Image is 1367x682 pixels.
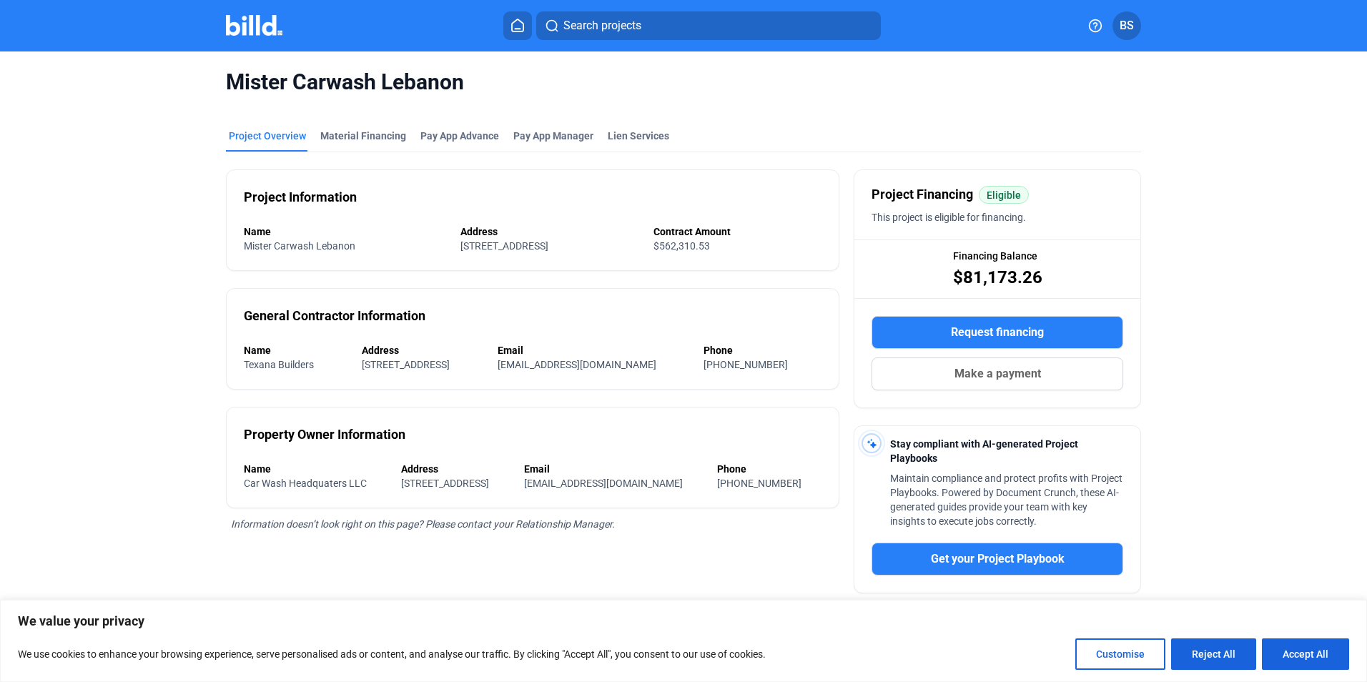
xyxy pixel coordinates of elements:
[890,473,1122,527] span: Maintain compliance and protect profits with Project Playbooks. Powered by Document Crunch, these...
[608,129,669,143] div: Lien Services
[226,15,282,36] img: Billd Company Logo
[524,478,683,489] span: [EMAIL_ADDRESS][DOMAIN_NAME]
[244,359,314,370] span: Texana Builders
[536,11,881,40] button: Search projects
[563,17,641,34] span: Search projects
[420,129,499,143] div: Pay App Advance
[653,224,821,239] div: Contract Amount
[704,359,788,370] span: [PHONE_NUMBER]
[872,212,1026,223] span: This project is eligible for financing.
[954,365,1041,382] span: Make a payment
[498,359,656,370] span: [EMAIL_ADDRESS][DOMAIN_NAME]
[1120,17,1134,34] span: BS
[362,359,450,370] span: [STREET_ADDRESS]
[244,462,387,476] div: Name
[244,187,357,207] div: Project Information
[979,186,1029,204] mat-chip: Eligible
[704,343,821,357] div: Phone
[872,357,1123,390] button: Make a payment
[872,316,1123,349] button: Request financing
[18,646,766,663] p: We use cookies to enhance your browsing experience, serve personalised ads or content, and analys...
[244,306,425,326] div: General Contractor Information
[890,438,1078,464] span: Stay compliant with AI-generated Project Playbooks
[244,343,347,357] div: Name
[401,462,509,476] div: Address
[244,224,446,239] div: Name
[513,129,593,143] span: Pay App Manager
[244,478,367,489] span: Car Wash Headquaters LLC
[1262,638,1349,670] button: Accept All
[524,462,703,476] div: Email
[320,129,406,143] div: Material Financing
[460,224,639,239] div: Address
[953,249,1037,263] span: Financing Balance
[244,425,405,445] div: Property Owner Information
[953,266,1042,289] span: $81,173.26
[1112,11,1141,40] button: BS
[226,69,1141,96] span: Mister Carwash Lebanon
[717,462,821,476] div: Phone
[1075,638,1165,670] button: Customise
[498,343,690,357] div: Email
[401,478,489,489] span: [STREET_ADDRESS]
[18,613,1349,630] p: We value your privacy
[951,324,1044,341] span: Request financing
[931,550,1065,568] span: Get your Project Playbook
[231,518,615,530] span: Information doesn’t look right on this page? Please contact your Relationship Manager.
[229,129,306,143] div: Project Overview
[653,240,710,252] span: $562,310.53
[362,343,483,357] div: Address
[717,478,801,489] span: [PHONE_NUMBER]
[872,184,973,204] span: Project Financing
[1171,638,1256,670] button: Reject All
[460,240,548,252] span: [STREET_ADDRESS]
[244,240,355,252] span: Mister Carwash Lebanon
[872,543,1123,575] button: Get your Project Playbook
